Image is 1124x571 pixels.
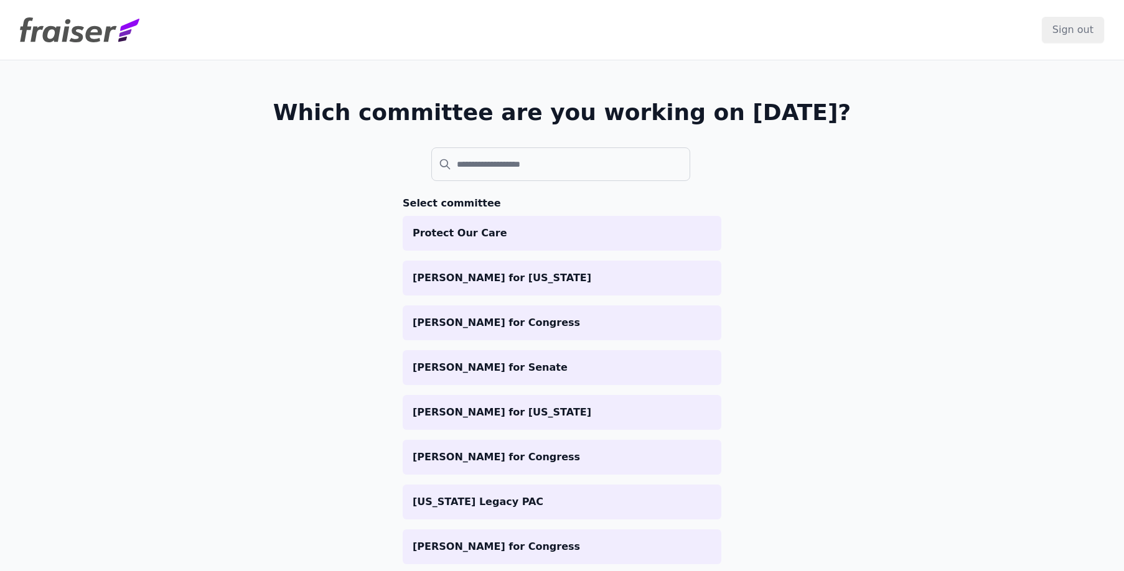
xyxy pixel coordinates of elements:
[413,315,711,330] p: [PERSON_NAME] for Congress
[413,405,711,420] p: [PERSON_NAME] for [US_STATE]
[403,395,721,430] a: [PERSON_NAME] for [US_STATE]
[403,261,721,295] a: [PERSON_NAME] for [US_STATE]
[403,485,721,519] a: [US_STATE] Legacy PAC
[403,196,721,211] h3: Select committee
[413,360,711,375] p: [PERSON_NAME] for Senate
[1042,17,1104,43] input: Sign out
[413,539,711,554] p: [PERSON_NAME] for Congress
[413,271,711,285] p: [PERSON_NAME] for [US_STATE]
[413,226,711,241] p: Protect Our Care
[403,350,721,385] a: [PERSON_NAME] for Senate
[403,529,721,564] a: [PERSON_NAME] for Congress
[403,305,721,340] a: [PERSON_NAME] for Congress
[413,450,711,465] p: [PERSON_NAME] for Congress
[273,100,851,125] h1: Which committee are you working on [DATE]?
[403,216,721,251] a: Protect Our Care
[403,440,721,475] a: [PERSON_NAME] for Congress
[413,494,711,509] p: [US_STATE] Legacy PAC
[20,17,139,42] img: Fraiser Logo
